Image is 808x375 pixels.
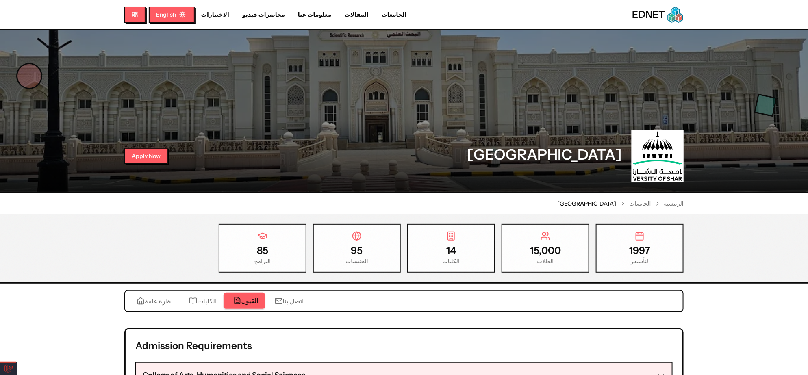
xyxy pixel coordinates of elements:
[603,244,676,257] div: 1997
[320,244,393,257] div: 95
[236,11,291,19] a: محاضرات فيديو
[195,11,236,19] a: الاختبارات
[124,148,168,164] button: Apply Now
[632,8,665,21] span: EDNET
[558,199,617,208] span: [GEOGRAPHIC_DATA]
[632,7,684,23] a: EDNETEDNET
[375,11,413,19] a: الجامعات
[509,244,582,257] div: 15,000
[320,257,393,265] div: الجنسيات
[135,339,673,352] h2: Admission Requirements
[226,244,299,257] div: 85
[630,199,651,208] a: الجامعات
[283,296,304,306] span: اتصل بنا
[197,296,217,306] span: الكليات
[467,146,622,163] h1: [GEOGRAPHIC_DATA]
[241,296,258,306] span: القبول
[633,131,682,181] img: جامعة الشارقة logo
[145,296,173,306] span: نظرة عامة
[149,7,195,23] button: English
[509,257,582,265] div: الطلاب
[415,257,488,265] div: الكليات
[664,199,684,208] a: الرئيسية
[415,244,488,257] div: 14
[338,11,375,19] a: المقالات
[603,257,676,265] div: التأسيس
[291,11,338,19] a: معلومات عنا
[226,257,299,265] div: البرامج
[667,7,684,23] img: EDNET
